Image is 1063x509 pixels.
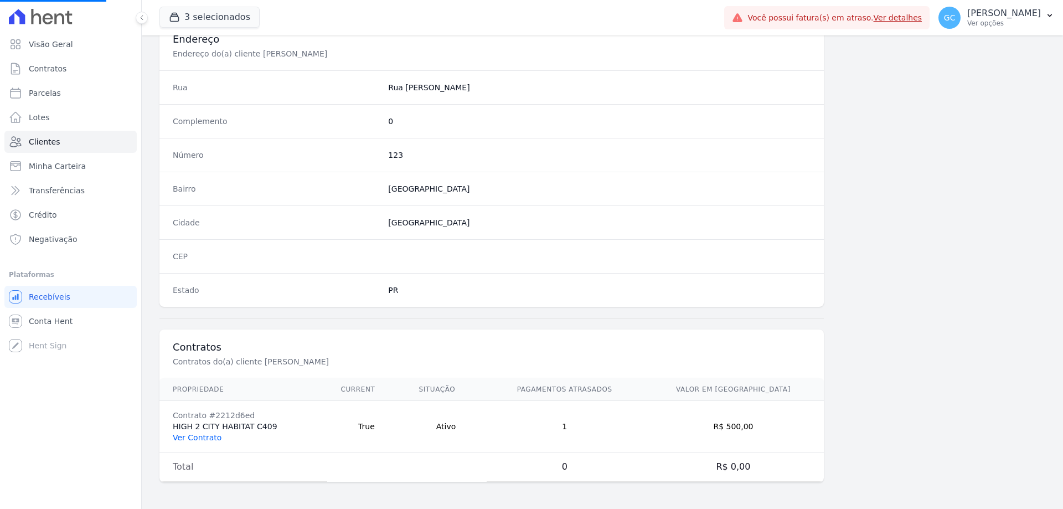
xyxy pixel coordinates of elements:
span: Transferências [29,185,85,196]
span: Negativação [29,234,78,245]
p: Ver opções [967,19,1041,28]
span: Parcelas [29,88,61,99]
a: Ver detalhes [874,13,922,22]
a: Parcelas [4,82,137,104]
dt: Cidade [173,217,379,228]
button: 3 selecionados [159,7,260,28]
a: Contratos [4,58,137,80]
dd: [GEOGRAPHIC_DATA] [388,183,811,194]
span: Você possui fatura(s) em atraso. [747,12,922,24]
a: Crédito [4,204,137,226]
a: Recebíveis [4,286,137,308]
span: Contratos [29,63,66,74]
td: 0 [487,453,643,482]
a: Transferências [4,179,137,202]
td: 1 [487,401,643,453]
a: Minha Carteira [4,155,137,177]
p: [PERSON_NAME] [967,8,1041,19]
a: Lotes [4,106,137,128]
dt: Complemento [173,116,379,127]
th: Valor em [GEOGRAPHIC_DATA] [643,378,824,401]
a: Clientes [4,131,137,153]
dt: Número [173,150,379,161]
th: Propriedade [159,378,327,401]
div: Contrato #2212d6ed [173,410,314,421]
a: Negativação [4,228,137,250]
dd: 0 [388,116,811,127]
th: Pagamentos Atrasados [487,378,643,401]
span: GC [944,14,956,22]
span: Crédito [29,209,57,220]
p: Endereço do(a) cliente [PERSON_NAME] [173,48,545,59]
span: Visão Geral [29,39,73,50]
td: R$ 500,00 [643,401,824,453]
dd: [GEOGRAPHIC_DATA] [388,217,811,228]
dt: Estado [173,285,379,296]
p: Contratos do(a) cliente [PERSON_NAME] [173,356,545,367]
td: Total [159,453,327,482]
td: R$ 0,00 [643,453,824,482]
button: GC [PERSON_NAME] Ver opções [930,2,1063,33]
td: Ativo [405,401,486,453]
th: Current [327,378,405,401]
span: Lotes [29,112,50,123]
dt: CEP [173,251,379,262]
th: Situação [405,378,486,401]
div: Plataformas [9,268,132,281]
td: HIGH 2 CITY HABITAT C409 [159,401,327,453]
dd: PR [388,285,811,296]
h3: Contratos [173,341,811,354]
dt: Rua [173,82,379,93]
span: Recebíveis [29,291,70,302]
td: True [327,401,405,453]
dd: 123 [388,150,811,161]
dt: Bairro [173,183,379,194]
a: Conta Hent [4,310,137,332]
dd: Rua [PERSON_NAME] [388,82,811,93]
span: Clientes [29,136,60,147]
a: Ver Contrato [173,433,221,442]
a: Visão Geral [4,33,137,55]
span: Conta Hent [29,316,73,327]
span: Minha Carteira [29,161,86,172]
h3: Endereço [173,33,811,46]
